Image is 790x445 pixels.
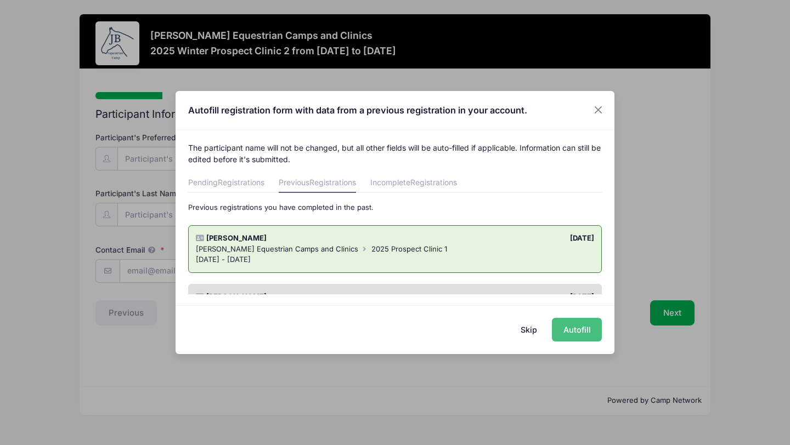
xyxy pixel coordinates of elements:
[589,100,608,120] button: Close
[510,318,549,341] button: Skip
[196,244,358,253] span: [PERSON_NAME] Equestrian Camps and Clinics
[190,292,395,303] div: [PERSON_NAME]
[218,178,264,187] span: Registrations
[196,254,595,265] div: [DATE] - [DATE]
[188,202,602,213] p: Previous registrations you have completed in the past.
[188,173,264,193] a: Pending
[279,173,356,193] a: Previous
[370,173,457,193] a: Incomplete
[188,142,602,165] p: The participant name will not be changed, but all other fields will be auto-filled if applicable....
[371,244,447,253] span: 2025 Prospect Clinic 1
[395,292,600,303] div: [DATE]
[190,233,395,244] div: [PERSON_NAME]
[188,104,527,117] h4: Autofill registration form with data from a previous registration in your account.
[395,233,600,244] div: [DATE]
[309,178,356,187] span: Registrations
[552,318,602,341] button: Autofill
[410,178,457,187] span: Registrations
